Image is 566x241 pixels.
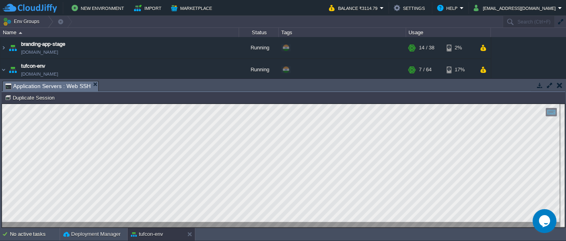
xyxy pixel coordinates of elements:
[131,230,163,238] button: tufcon-env
[72,3,126,13] button: New Environment
[3,16,42,27] button: Env Groups
[134,3,164,13] button: Import
[21,48,58,56] a: [DOMAIN_NAME]
[63,230,121,238] button: Deployment Manager
[447,59,473,80] div: 17%
[5,94,57,101] button: Duplicate Session
[10,228,60,241] div: No active tasks
[407,28,490,37] div: Usage
[3,3,57,13] img: CloudJiffy
[239,28,278,37] div: Status
[7,59,18,80] img: AMDAwAAAACH5BAEAAAAALAAAAAABAAEAAAICRAEAOw==
[21,70,58,78] a: [DOMAIN_NAME]
[21,40,65,48] a: branding-app-stage
[447,37,473,59] div: 2%
[419,59,432,80] div: 7 / 64
[171,3,214,13] button: Marketplace
[279,28,406,37] div: Tags
[7,37,18,59] img: AMDAwAAAACH5BAEAAAAALAAAAAABAAEAAAICRAEAOw==
[1,28,239,37] div: Name
[419,37,434,59] div: 14 / 38
[437,3,460,13] button: Help
[5,81,91,91] span: Application Servers : Web SSH
[533,209,558,233] iframe: chat widget
[329,3,380,13] button: Balance ₹3114.79
[21,62,45,70] a: tufcon-env
[474,3,558,13] button: [EMAIL_ADDRESS][DOMAIN_NAME]
[394,3,427,13] button: Settings
[239,59,279,80] div: Running
[0,59,7,80] img: AMDAwAAAACH5BAEAAAAALAAAAAABAAEAAAICRAEAOw==
[0,37,7,59] img: AMDAwAAAACH5BAEAAAAALAAAAAABAAEAAAICRAEAOw==
[239,37,279,59] div: Running
[19,32,22,34] img: AMDAwAAAACH5BAEAAAAALAAAAAABAAEAAAICRAEAOw==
